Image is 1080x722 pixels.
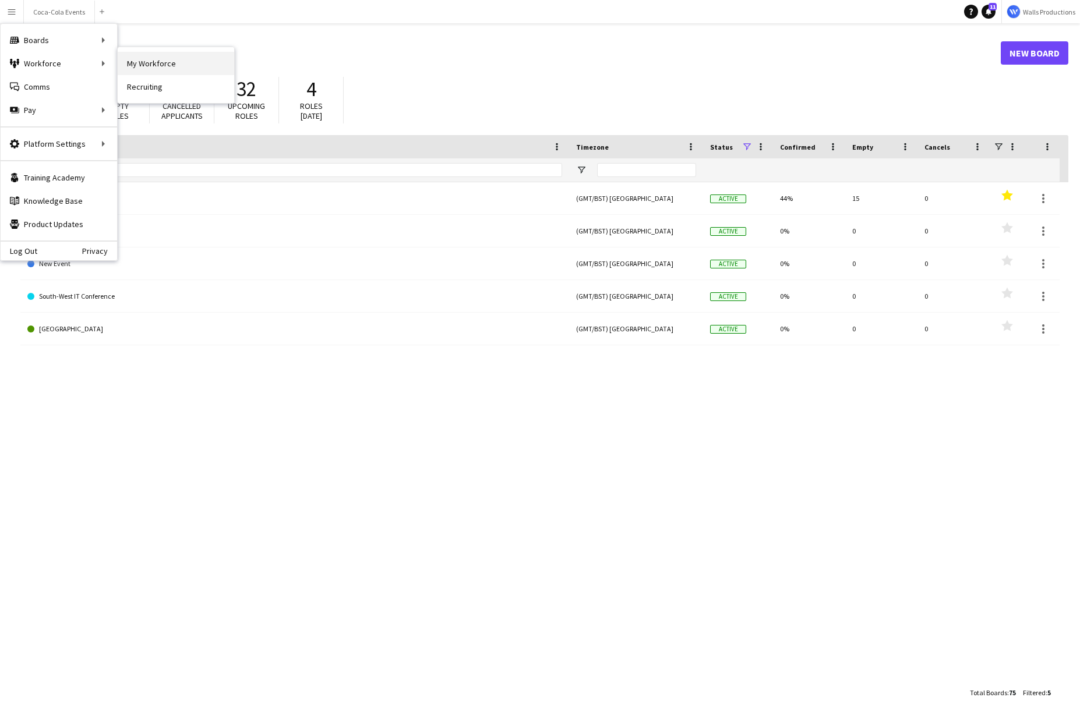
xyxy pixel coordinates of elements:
a: [GEOGRAPHIC_DATA] [27,313,562,345]
div: Workforce [1,52,117,75]
div: (GMT/BST) [GEOGRAPHIC_DATA] [569,280,703,312]
div: (GMT/BST) [GEOGRAPHIC_DATA] [569,313,703,345]
button: Coca-Cola Events [24,1,95,23]
span: Active [710,260,746,268]
div: (GMT/BST) [GEOGRAPHIC_DATA] [569,182,703,214]
div: 0 [845,313,917,345]
h1: Boards [20,44,1001,62]
div: Pay [1,98,117,122]
div: 0% [773,215,845,247]
div: 44% [773,182,845,214]
a: Log Out [1,246,37,256]
div: 0 [845,280,917,312]
span: Empty [852,143,873,151]
img: Logo [1007,5,1021,19]
span: Active [710,325,746,334]
a: Knowledge Base [1,189,117,213]
div: (GMT/BST) [GEOGRAPHIC_DATA] [569,215,703,247]
div: : [970,681,1016,704]
span: 11 [989,3,997,10]
span: Upcoming roles [228,101,265,121]
span: Total Boards [970,688,1007,697]
span: Roles [DATE] [300,101,323,121]
span: Confirmed [780,143,816,151]
input: Board name Filter Input [48,163,562,177]
span: Active [710,227,746,236]
div: 0 [917,280,990,312]
a: Recruiting [118,75,234,98]
span: 75 [1009,688,1016,697]
div: Platform Settings [1,132,117,155]
span: 4 [306,76,316,102]
div: : [1023,681,1051,704]
a: New Board [1001,41,1068,65]
span: Active [710,194,746,203]
span: Cancelled applicants [161,101,203,121]
a: Privacy [82,246,117,256]
div: Boards [1,29,117,52]
span: Timezone [576,143,609,151]
a: My Workforce [118,52,234,75]
span: 5 [1047,688,1051,697]
span: Walls Productions [1023,8,1075,16]
div: 0 [917,182,990,214]
div: 0 [845,215,917,247]
span: Filtered [1023,688,1046,697]
a: New Event [27,247,562,280]
span: Status [710,143,733,151]
div: (GMT/BST) [GEOGRAPHIC_DATA] [569,247,703,279]
a: Product Updates [1,213,117,236]
a: South-West IT Conference [27,280,562,313]
div: 0% [773,247,845,279]
a: Freshers Week [27,215,562,247]
span: Cancels [924,143,950,151]
a: 11 [982,5,996,19]
span: Active [710,292,746,301]
span: 32 [237,76,256,102]
div: 0 [917,247,990,279]
div: 0 [845,247,917,279]
input: Timezone Filter Input [597,163,696,177]
div: 0 [917,215,990,247]
div: 0% [773,280,845,312]
a: Training Academy [1,166,117,189]
div: 0% [773,313,845,345]
button: Open Filter Menu [576,165,587,175]
a: Coca-Cola Events [27,182,562,215]
a: Comms [1,75,117,98]
div: 0 [917,313,990,345]
div: 15 [845,182,917,214]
